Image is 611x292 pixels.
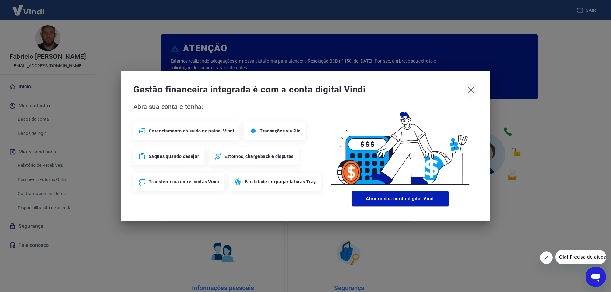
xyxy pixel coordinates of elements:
[224,153,293,160] span: Estornos, chargeback e disputas
[555,250,606,264] iframe: Mensagem da empresa
[352,191,449,206] button: Abrir minha conta digital Vindi
[586,267,606,287] iframe: Botão para abrir a janela de mensagens
[323,102,478,188] img: Good Billing
[149,128,234,134] span: Gerenciamento do saldo no painel Vindi
[149,179,219,185] span: Transferência entre contas Vindi
[133,83,464,96] span: Gestão financeira integrada é com a conta digital Vindi
[4,4,53,10] span: Olá! Precisa de ajuda?
[540,251,553,264] iframe: Fechar mensagem
[260,128,300,134] span: Transações via Pix
[133,102,323,112] span: Abra sua conta e tenha:
[245,179,316,185] span: Facilidade em pagar faturas Tray
[149,153,199,160] span: Saques quando desejar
